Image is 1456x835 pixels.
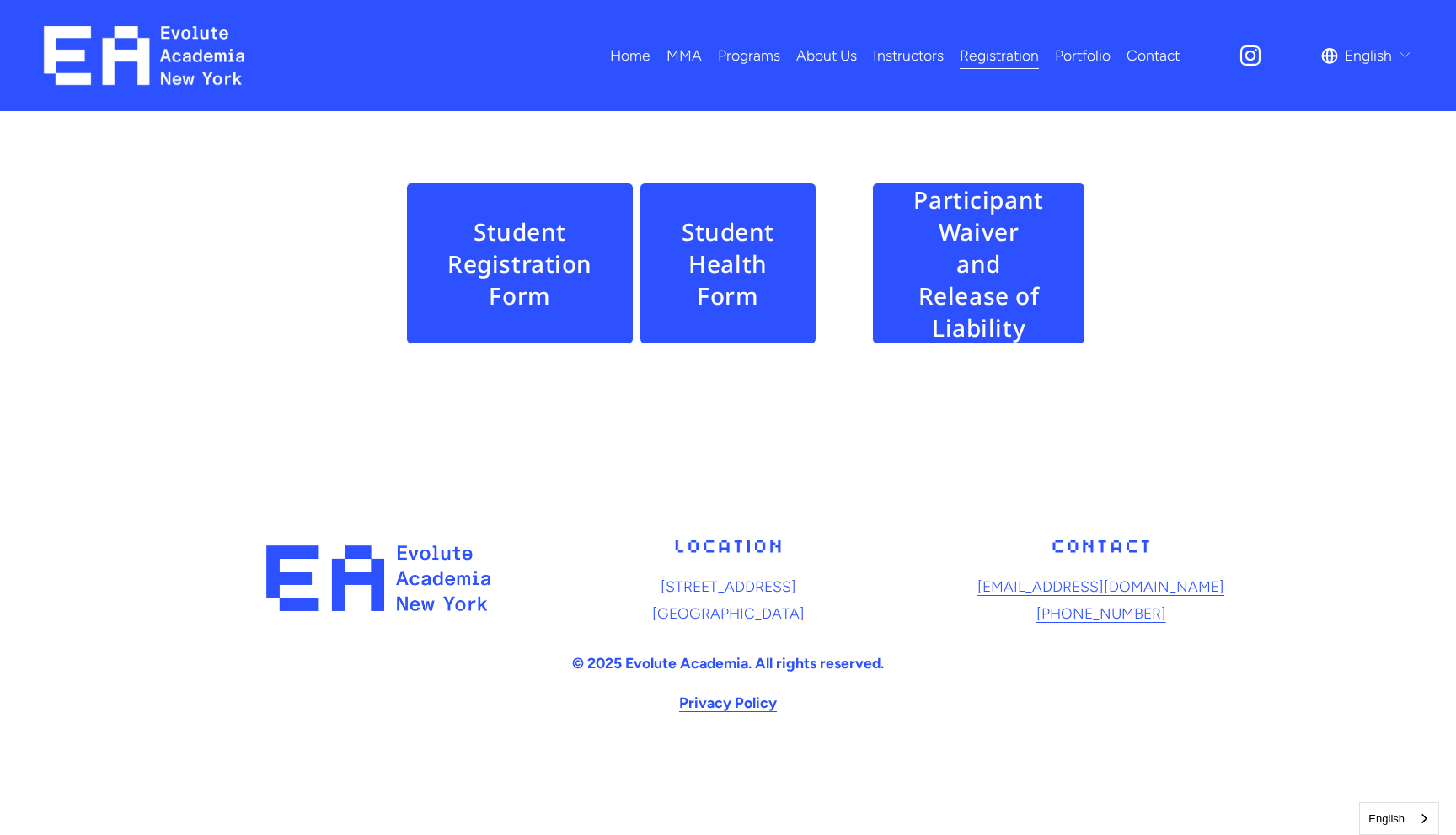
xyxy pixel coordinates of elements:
img: EA [44,26,245,85]
a: Home [610,40,650,70]
a: About Us [796,40,857,70]
a: Instagram [1238,43,1263,68]
a: Contact [1127,40,1180,70]
aside: Language selected: English [1359,802,1439,835]
a: Privacy Policy [679,689,777,716]
strong: © 2025 Evolute Academia. All rights reserved. [572,654,884,672]
p: [STREET_ADDRESS] [GEOGRAPHIC_DATA] [546,573,910,626]
a: English [1360,803,1438,834]
a: Student Registration Form [406,183,634,344]
strong: Privacy Policy [679,694,777,711]
a: folder dropdown [666,40,702,70]
span: MMA [666,42,702,69]
a: Portfolio [1055,40,1111,70]
a: Instructors [873,40,944,70]
span: English [1345,42,1392,69]
a: [EMAIL_ADDRESS][DOMAIN_NAME] [977,573,1224,600]
a: Registration [960,40,1039,70]
a: Participant Waiver and Release of Liability [872,183,1084,344]
div: language picker [1321,40,1412,70]
a: folder dropdown [718,40,780,70]
a: [PHONE_NUMBER] [1036,600,1166,627]
span: Programs [718,42,780,69]
a: Student Health Form [640,183,816,344]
